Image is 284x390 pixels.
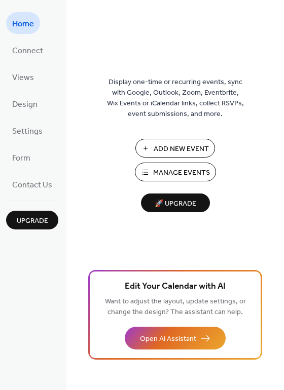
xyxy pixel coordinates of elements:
[12,70,34,86] span: Views
[6,146,37,168] a: Form
[125,327,226,349] button: Open AI Assistant
[12,124,43,139] span: Settings
[107,77,244,120] span: Display one-time or recurring events, sync with Google, Outlook, Zoom, Eventbrite, Wix Events or ...
[6,173,58,195] a: Contact Us
[147,197,204,211] span: 🚀 Upgrade
[6,12,40,34] a: Home
[153,168,210,178] span: Manage Events
[135,139,215,158] button: Add New Event
[12,16,34,32] span: Home
[6,120,49,141] a: Settings
[141,193,210,212] button: 🚀 Upgrade
[6,39,49,61] a: Connect
[6,211,58,229] button: Upgrade
[6,93,44,114] a: Design
[105,295,246,319] span: Want to adjust the layout, update settings, or change the design? The assistant can help.
[12,43,43,59] span: Connect
[12,177,52,193] span: Contact Us
[6,66,40,88] a: Views
[135,163,216,181] button: Manage Events
[125,280,226,294] span: Edit Your Calendar with AI
[12,97,38,112] span: Design
[140,334,196,344] span: Open AI Assistant
[12,150,30,166] span: Form
[154,144,209,154] span: Add New Event
[17,216,48,226] span: Upgrade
